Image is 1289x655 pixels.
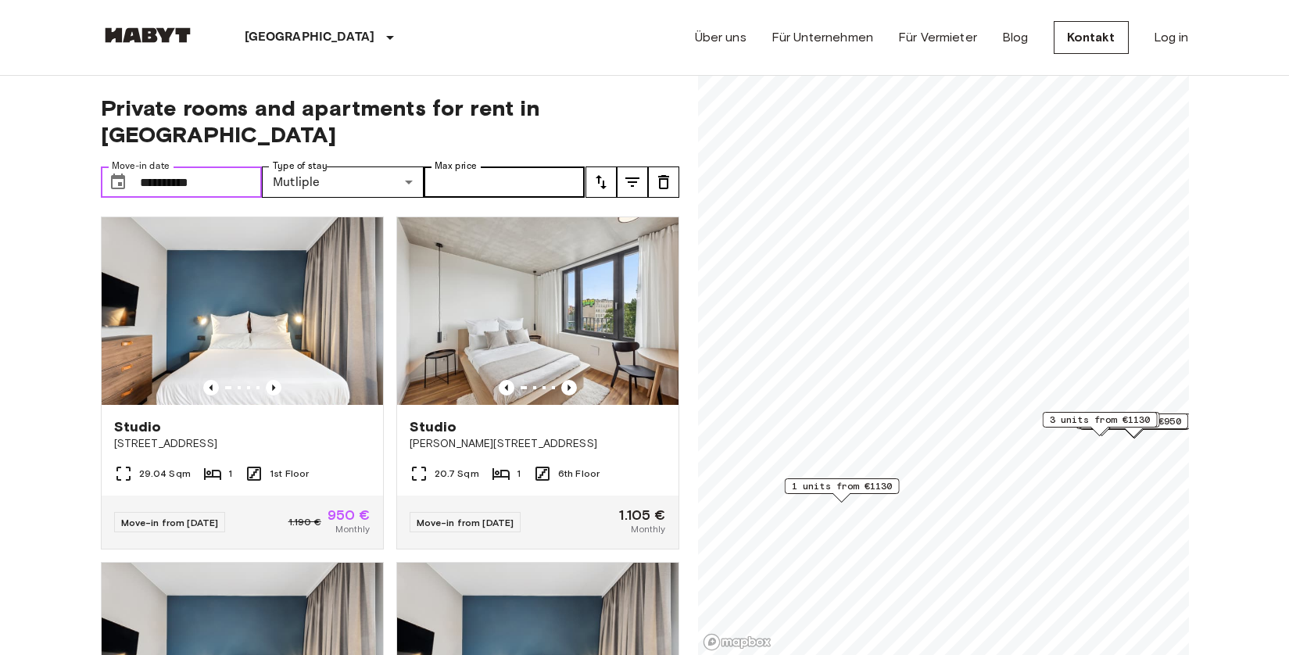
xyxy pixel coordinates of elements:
div: Map marker [1042,412,1157,436]
span: Private rooms and apartments for rent in [GEOGRAPHIC_DATA] [101,95,679,148]
span: 1st Floor [270,467,309,481]
span: [PERSON_NAME][STREET_ADDRESS] [410,436,666,452]
a: Mapbox logo [703,633,772,651]
span: [STREET_ADDRESS] [114,436,371,452]
img: Habyt [101,27,195,43]
span: Studio [410,417,457,436]
a: Kontakt [1054,21,1129,54]
label: Type of stay [273,159,328,173]
button: Previous image [203,380,219,396]
span: 6th Floor [558,467,600,481]
span: Move-in from [DATE] [417,517,514,528]
a: Marketing picture of unit DE-01-186-627-01Previous imagePrevious imageStudio[PERSON_NAME][STREET_... [396,217,679,549]
div: Map marker [1079,413,1188,438]
span: 29.04 Sqm [139,467,191,481]
label: Move-in date [112,159,170,173]
div: Map marker [1044,412,1159,436]
button: Previous image [561,380,577,396]
span: 1 [517,467,521,481]
img: Marketing picture of unit DE-01-186-627-01 [397,217,679,405]
a: Log in [1154,28,1189,47]
div: Mutliple [262,166,424,198]
span: Monthly [335,522,370,536]
span: 1.190 € [288,515,321,529]
span: Move-in from [DATE] [121,517,219,528]
div: Map marker [784,478,899,503]
span: 950 € [328,508,371,522]
a: Über uns [695,28,747,47]
span: 2 units from €950 [1086,414,1181,428]
span: 3 units from €1130 [1049,413,1150,427]
span: 1 units from €1130 [791,479,892,493]
span: 1.105 € [619,508,665,522]
button: tune [648,166,679,198]
span: 20.7 Sqm [435,467,479,481]
button: tune [585,166,617,198]
button: tune [617,166,648,198]
button: Previous image [499,380,514,396]
button: Choose date, selected date is 1 Oct 2025 [102,166,134,198]
a: Marketing picture of unit DE-01-481-118-01Previous imagePrevious imageStudio[STREET_ADDRESS]29.04... [101,217,384,549]
span: Studio [114,417,162,436]
span: 1 [228,467,232,481]
button: Previous image [266,380,281,396]
a: Blog [1002,28,1029,47]
a: Für Vermieter [898,28,977,47]
label: Max price [435,159,477,173]
span: Monthly [631,522,665,536]
a: Für Unternehmen [772,28,873,47]
img: Marketing picture of unit DE-01-481-118-01 [102,217,383,405]
p: [GEOGRAPHIC_DATA] [245,28,375,47]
